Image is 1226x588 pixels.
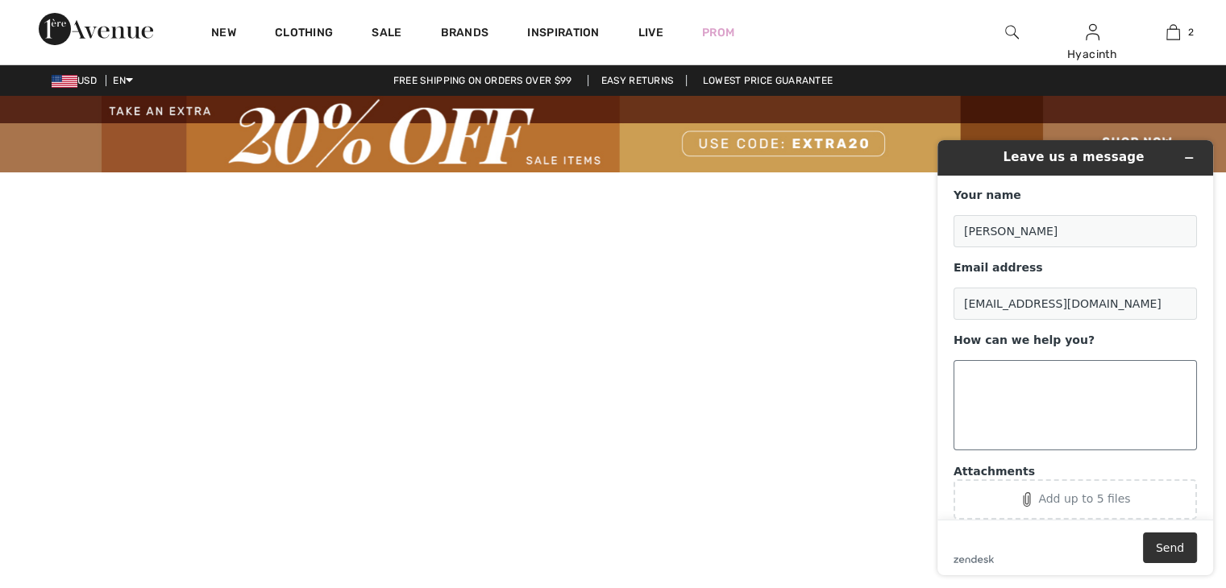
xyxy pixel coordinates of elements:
[441,26,489,43] a: Brands
[372,26,401,43] a: Sale
[1166,23,1180,42] img: My Bag
[1133,23,1212,42] a: 2
[1086,23,1099,42] img: My Info
[36,11,69,26] span: Help
[380,75,585,86] a: Free shipping on orders over $99
[275,26,333,43] a: Clothing
[1005,23,1019,42] img: search the website
[52,75,103,86] span: USD
[1086,24,1099,39] a: Sign In
[925,127,1226,588] iframe: Find more information here
[113,75,133,86] span: EN
[211,26,236,43] a: New
[702,24,734,41] a: Prom
[1053,46,1132,63] div: Hyacinth
[1188,25,1194,39] span: 2
[39,13,153,45] img: 1ère Avenue
[52,75,77,88] img: US Dollar
[638,24,663,41] a: Live
[527,26,599,43] span: Inspiration
[588,75,688,86] a: Easy Returns
[690,75,846,86] a: Lowest Price Guarantee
